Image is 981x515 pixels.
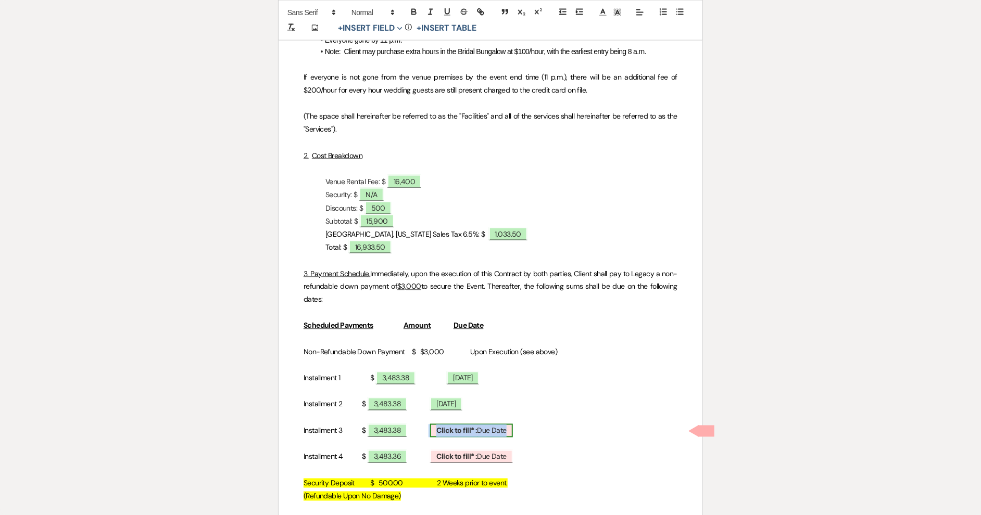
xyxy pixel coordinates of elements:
[360,214,394,227] span: 15,900
[404,321,431,330] u: Amount
[304,72,679,95] span: If everyone is not gone from the venue premises by the event end time (11 p.m.), there will be an...
[325,47,646,56] span: Note: Client may purchase extra hours in the Bridal Bungalow at $100/hour, with the earliest entr...
[359,188,383,201] span: N/A
[365,201,392,214] span: 500
[304,282,679,304] span: to secure the Event. Thereafter, the following sums shall be due on the following dates:
[376,371,416,384] span: 3,483.38
[596,6,610,19] span: Text Color
[304,188,677,201] p: Security: $
[610,6,625,19] span: Text Background Color
[325,229,485,239] span: [GEOGRAPHIC_DATA], [US_STATE] Sales Tax 6.5%: $
[633,6,647,19] span: Alignment
[430,424,513,437] span: Due Date
[338,24,343,32] span: +
[368,424,408,437] span: 3,483.38
[304,111,679,134] span: (The space shall hereinafter be referred to as the "Facilities" and all of the services shall her...
[454,321,484,330] u: Due Date
[417,24,421,32] span: +
[304,269,677,291] span: Immediately, upon the execution of this Contract by both parties, Client shall pay to Legacy a no...
[304,492,401,501] span: (Refundable Upon No Damage)
[304,374,374,383] span: Installment 1 $
[304,321,373,330] u: Scheduled Payments
[413,22,480,34] button: +Insert Table
[304,202,677,215] p: Discounts: $
[349,240,392,253] span: 16,933.50
[304,215,677,228] p: Subtotal: $
[325,36,402,44] span: Everyone gone by 11 p.m.
[430,450,513,463] span: Due Date
[368,450,408,463] span: 3,483.36
[304,400,366,409] span: Installment 2 $
[436,452,477,461] b: Click to fill* :
[397,282,421,291] u: $3,000
[325,242,347,252] span: Total: $
[304,426,366,435] span: Installment 3 $
[489,227,528,240] span: 1,033.50
[368,397,408,410] span: 3,483.38
[347,6,398,19] span: Header Formats
[447,371,479,384] span: [DATE]
[304,151,362,160] u: 2. Cost Breakdown
[304,479,508,488] span: Security Deposit $ 500.00 2 Weeks prior to event.
[304,269,370,278] u: 3. Payment Schedule.
[436,426,477,435] b: Click to fill* :
[304,452,366,461] span: Installment 4 $
[387,175,422,188] span: 16,400
[430,397,462,410] span: [DATE]
[304,175,677,188] p: Venue Rental Fee: $
[334,22,406,34] button: Insert Field
[304,347,557,357] span: Non-Refundable Down Payment $ $3,000 Upon Execution (see above)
